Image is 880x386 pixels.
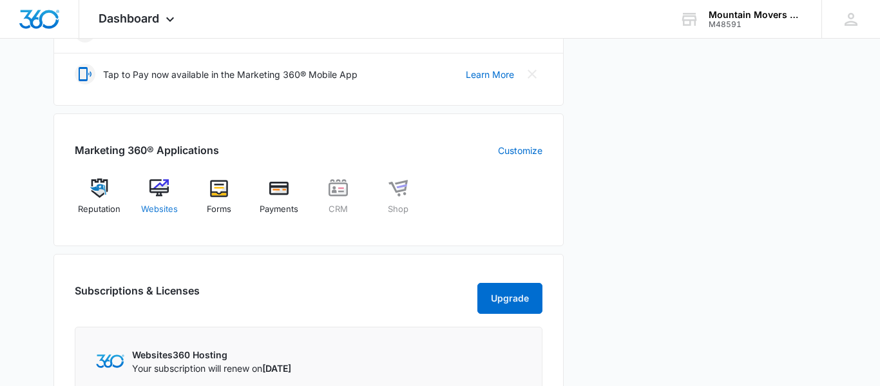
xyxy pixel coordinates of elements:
[466,68,514,81] a: Learn More
[99,12,159,25] span: Dashboard
[314,179,363,225] a: CRM
[207,203,231,216] span: Forms
[132,348,291,362] p: Websites360 Hosting
[135,179,184,225] a: Websites
[78,203,120,216] span: Reputation
[522,64,542,84] button: Close
[75,283,200,309] h2: Subscriptions & Licenses
[75,179,124,225] a: Reputation
[96,354,124,368] img: Marketing 360 Logo
[260,203,298,216] span: Payments
[374,179,423,225] a: Shop
[388,203,408,216] span: Shop
[195,179,244,225] a: Forms
[477,283,542,314] button: Upgrade
[709,20,803,29] div: account id
[75,142,219,158] h2: Marketing 360® Applications
[132,362,291,375] p: Your subscription will renew on
[329,203,348,216] span: CRM
[262,363,291,374] span: [DATE]
[141,203,178,216] span: Websites
[498,144,542,157] a: Customize
[254,179,303,225] a: Payments
[709,10,803,20] div: account name
[103,68,358,81] p: Tap to Pay now available in the Marketing 360® Mobile App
